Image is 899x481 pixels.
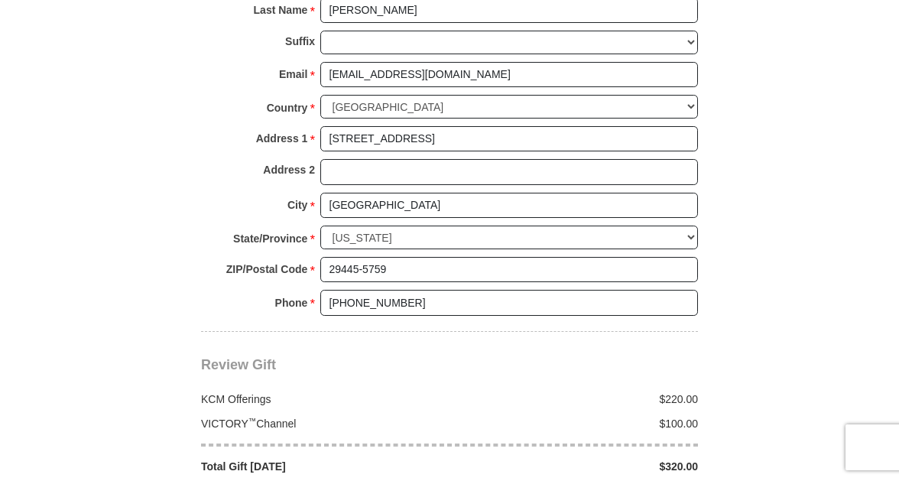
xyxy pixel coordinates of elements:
strong: City [287,194,307,216]
strong: Country [267,97,308,119]
strong: Phone [275,292,308,314]
strong: Email [279,63,307,85]
div: $320.00 [449,459,706,474]
strong: Address 2 [263,159,315,180]
strong: ZIP/Postal Code [226,258,308,280]
strong: Address 1 [256,128,308,149]
span: Review Gift [201,357,276,372]
div: KCM Offerings [193,392,450,407]
strong: Suffix [285,31,315,52]
strong: State/Province [233,228,307,249]
div: VICTORY Channel [193,416,450,431]
sup: ™ [248,416,257,425]
div: Total Gift [DATE] [193,459,450,474]
div: $100.00 [449,416,706,431]
div: $220.00 [449,392,706,407]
